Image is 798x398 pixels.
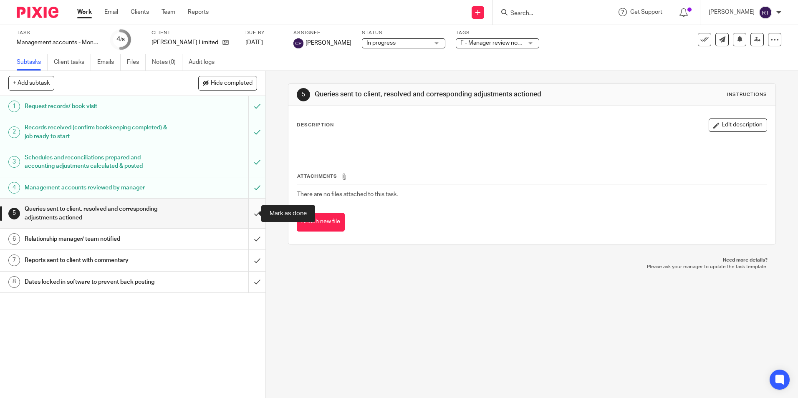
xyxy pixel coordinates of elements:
label: Due by [245,30,283,36]
div: 1 [8,101,20,112]
a: Audit logs [189,54,221,71]
label: Client [152,30,235,36]
label: Task [17,30,100,36]
a: Emails [97,54,121,71]
button: Hide completed [198,76,257,90]
a: Clients [131,8,149,16]
button: Edit description [709,118,767,132]
span: Attachments [297,174,337,179]
input: Search [510,10,585,18]
button: Attach new file [297,213,345,232]
div: 7 [8,254,20,266]
span: [DATE] [245,40,263,45]
p: [PERSON_NAME] Limited [152,38,218,47]
span: F - Manager review notes to be actioned [460,40,565,46]
div: 5 [297,88,310,101]
span: There are no files attached to this task. [297,191,398,197]
h1: Schedules and reconciliations prepared and accounting adjustments calculated & posted [25,151,168,173]
label: Assignee [293,30,351,36]
div: 4 [8,182,20,194]
a: Notes (0) [152,54,182,71]
h1: Queries sent to client, resolved and corresponding adjustments actioned [25,203,168,224]
p: Need more details? [296,257,767,264]
a: Email [104,8,118,16]
div: 6 [8,233,20,245]
p: Please ask your manager to update the task template. [296,264,767,270]
label: Tags [456,30,539,36]
div: 2 [8,126,20,138]
p: Description [297,122,334,128]
a: Reports [188,8,209,16]
button: + Add subtask [8,76,54,90]
img: Pixie [17,7,58,18]
img: svg%3E [759,6,772,19]
a: Files [127,54,146,71]
h1: Dates locked in software to prevent back posting [25,276,168,288]
a: Subtasks [17,54,48,71]
span: In progress [366,40,396,46]
label: Status [362,30,445,36]
div: Instructions [727,91,767,98]
h1: Records received (confirm bookkeeping completed) & job ready to start [25,121,168,143]
a: Work [77,8,92,16]
div: 8 [8,276,20,288]
a: Client tasks [54,54,91,71]
img: svg%3E [293,38,303,48]
div: 5 [8,208,20,219]
h1: Relationship manager/ team notified [25,233,168,245]
h1: Management accounts reviewed by manager [25,181,168,194]
div: Management accounts - Monthly [17,38,100,47]
p: [PERSON_NAME] [709,8,755,16]
span: Get Support [630,9,662,15]
h1: Queries sent to client, resolved and corresponding adjustments actioned [315,90,550,99]
small: /8 [120,38,125,42]
span: Hide completed [211,80,253,87]
h1: Reports sent to client with commentary [25,254,168,267]
h1: Request records/ book visit [25,100,168,113]
div: 3 [8,156,20,168]
span: [PERSON_NAME] [306,39,351,47]
a: Team [162,8,175,16]
div: 4 [116,35,125,44]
